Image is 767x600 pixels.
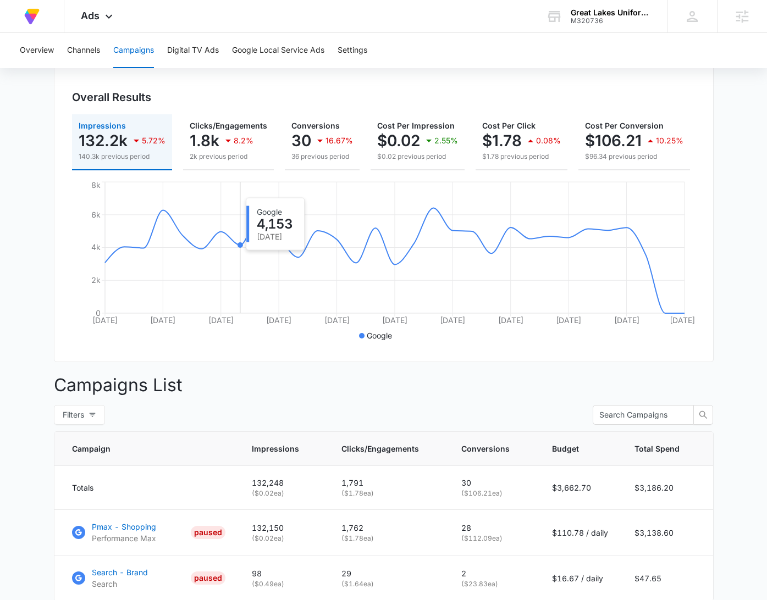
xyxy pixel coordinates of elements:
[461,522,526,534] p: 28
[234,137,253,145] p: 8.2%
[440,315,465,325] tspan: [DATE]
[599,409,678,421] input: Search Campaigns
[461,579,526,589] p: ( $23.83 ea)
[190,132,219,149] p: 1.8k
[92,578,148,590] p: Search
[30,64,38,73] img: tab_domain_overview_orange.svg
[377,121,455,130] span: Cost Per Impression
[92,315,117,325] tspan: [DATE]
[693,405,713,425] button: search
[552,527,608,538] p: $110.78 / daily
[461,488,526,498] p: ( $106.21 ea)
[72,89,151,105] h3: Overall Results
[377,132,420,149] p: $0.02
[621,510,713,555] td: $3,138.60
[325,137,353,145] p: 16.67%
[79,132,128,149] p: 132.2k
[63,409,84,421] span: Filters
[291,132,311,149] p: 30
[42,65,98,72] div: Domain Overview
[113,33,154,68] button: Campaigns
[95,308,100,318] tspan: 0
[552,482,608,493] p: $3,662.70
[377,152,458,162] p: $0.02 previous period
[585,132,642,149] p: $106.21
[482,121,536,130] span: Cost Per Click
[208,315,233,325] tspan: [DATE]
[291,121,340,130] span: Conversions
[91,242,100,252] tspan: 4k
[341,488,435,498] p: ( $1.78 ea)
[571,8,651,17] div: account name
[341,534,435,543] p: ( $1.78 ea)
[634,443,680,454] span: Total Spend
[669,315,694,325] tspan: [DATE]
[22,7,42,26] img: Volusion
[91,210,100,219] tspan: 6k
[18,18,26,26] img: logo_orange.svg
[72,566,225,590] a: Google AdsSearch - BrandSearchPAUSED
[585,152,683,162] p: $96.34 previous period
[252,522,315,534] p: 132,150
[621,466,713,510] td: $3,186.20
[29,29,121,37] div: Domain: [DOMAIN_NAME]
[461,534,526,543] p: ( $112.09 ea)
[461,568,526,579] p: 2
[92,521,156,532] p: Pmax - Shopping
[324,315,349,325] tspan: [DATE]
[232,33,324,68] button: Google Local Service Ads
[142,137,165,145] p: 5.72%
[72,443,209,454] span: Campaign
[482,132,522,149] p: $1.78
[552,443,592,454] span: Budget
[81,10,100,21] span: Ads
[556,315,581,325] tspan: [DATE]
[150,315,175,325] tspan: [DATE]
[341,522,435,534] p: 1,762
[656,137,683,145] p: 10.25%
[461,477,526,488] p: 30
[694,410,713,419] span: search
[91,275,100,285] tspan: 2k
[536,137,561,145] p: 0.08%
[266,315,291,325] tspan: [DATE]
[614,315,639,325] tspan: [DATE]
[341,477,435,488] p: 1,791
[552,573,608,584] p: $16.67 / daily
[122,65,185,72] div: Keywords by Traffic
[252,443,299,454] span: Impressions
[92,532,156,544] p: Performance Max
[72,521,225,544] a: Google AdsPmax - ShoppingPerformance MaxPAUSED
[54,405,105,425] button: Filters
[190,121,267,130] span: Clicks/Engagements
[338,33,367,68] button: Settings
[252,477,315,488] p: 132,248
[498,315,523,325] tspan: [DATE]
[341,568,435,579] p: 29
[79,152,165,162] p: 140.3k previous period
[67,33,100,68] button: Channels
[434,137,458,145] p: 2.55%
[72,526,85,539] img: Google Ads
[72,571,85,585] img: Google Ads
[20,33,54,68] button: Overview
[252,488,315,498] p: ( $0.02 ea)
[92,566,148,578] p: Search - Brand
[482,152,561,162] p: $1.78 previous period
[585,121,664,130] span: Cost Per Conversion
[72,482,225,493] div: Totals
[252,579,315,589] p: ( $0.49 ea)
[191,571,225,585] div: PAUSED
[341,443,419,454] span: Clicks/Engagements
[109,64,118,73] img: tab_keywords_by_traffic_grey.svg
[252,534,315,543] p: ( $0.02 ea)
[291,152,353,162] p: 36 previous period
[367,330,392,341] p: Google
[167,33,219,68] button: Digital TV Ads
[18,29,26,37] img: website_grey.svg
[91,180,100,190] tspan: 8k
[79,121,126,130] span: Impressions
[54,372,714,398] p: Campaigns List
[341,579,435,589] p: ( $1.64 ea)
[571,17,651,25] div: account id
